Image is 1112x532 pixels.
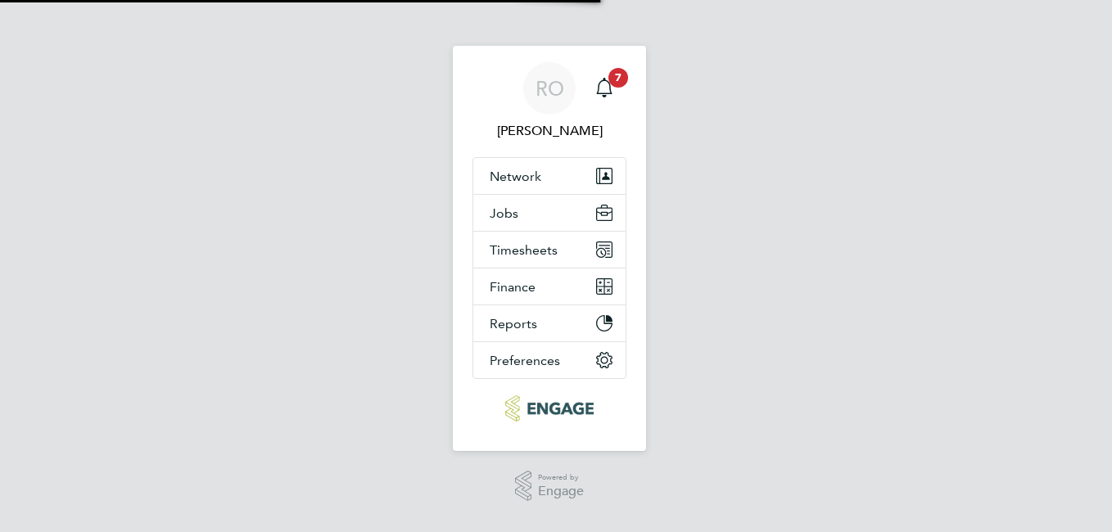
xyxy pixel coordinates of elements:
[472,121,626,141] span: Roslyn O'Garro
[490,316,537,331] span: Reports
[473,268,626,304] button: Finance
[472,62,626,141] a: RO[PERSON_NAME]
[473,342,626,378] button: Preferences
[490,169,541,184] span: Network
[538,485,584,498] span: Engage
[473,305,626,341] button: Reports
[473,195,626,231] button: Jobs
[588,62,621,115] a: 7
[472,395,626,422] a: Go to home page
[515,471,585,502] a: Powered byEngage
[490,242,558,258] span: Timesheets
[473,158,626,194] button: Network
[490,205,518,221] span: Jobs
[538,471,584,485] span: Powered by
[536,78,564,99] span: RO
[490,353,560,368] span: Preferences
[453,46,646,451] nav: Main navigation
[490,279,536,295] span: Finance
[608,68,628,88] span: 7
[505,395,593,422] img: ncclondon-logo-retina.png
[473,232,626,268] button: Timesheets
